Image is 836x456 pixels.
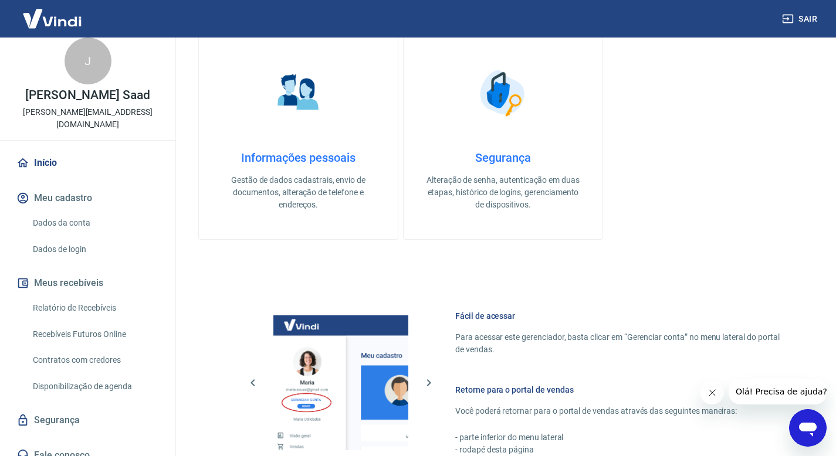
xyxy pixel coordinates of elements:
[403,35,603,240] a: SegurançaSegurançaAlteração de senha, autenticação em duas etapas, histórico de logins, gerenciam...
[198,35,398,240] a: Informações pessoaisInformações pessoaisGestão de dados cadastrais, envio de documentos, alteraçã...
[9,106,166,131] p: [PERSON_NAME][EMAIL_ADDRESS][DOMAIN_NAME]
[780,8,822,30] button: Sair
[273,315,408,450] img: Imagem da dashboard mostrando o botão de gerenciar conta na sidebar no lado esquerdo
[28,296,161,320] a: Relatório de Recebíveis
[789,409,827,447] iframe: Botão para abrir a janela de mensagens
[28,237,161,261] a: Dados de login
[14,185,161,211] button: Meu cadastro
[7,8,99,18] span: Olá! Precisa de ajuda?
[28,375,161,399] a: Disponibilização de agenda
[218,151,379,165] h4: Informações pessoais
[422,151,584,165] h4: Segurança
[455,431,780,444] p: - parte inferior do menu lateral
[455,331,780,356] p: Para acessar este gerenciador, basta clicar em “Gerenciar conta” no menu lateral do portal de ven...
[474,64,533,122] img: Segurança
[14,150,161,176] a: Início
[14,1,90,36] img: Vindi
[14,407,161,433] a: Segurança
[729,379,827,404] iframe: Mensagem da empresa
[455,444,780,456] p: - rodapé desta página
[65,38,111,84] div: J
[28,348,161,372] a: Contratos com credores
[455,310,780,322] h6: Fácil de acessar
[422,174,584,211] p: Alteração de senha, autenticação em duas etapas, histórico de logins, gerenciamento de dispositivos.
[700,381,724,404] iframe: Fechar mensagem
[218,174,379,211] p: Gestão de dados cadastrais, envio de documentos, alteração de telefone e endereços.
[25,89,150,101] p: [PERSON_NAME] Saad
[455,384,780,396] h6: Retorne para o portal de vendas
[14,270,161,296] button: Meus recebíveis
[28,211,161,235] a: Dados da conta
[455,405,780,417] p: Você poderá retornar para o portal de vendas através das seguintes maneiras:
[269,64,328,122] img: Informações pessoais
[28,322,161,346] a: Recebíveis Futuros Online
